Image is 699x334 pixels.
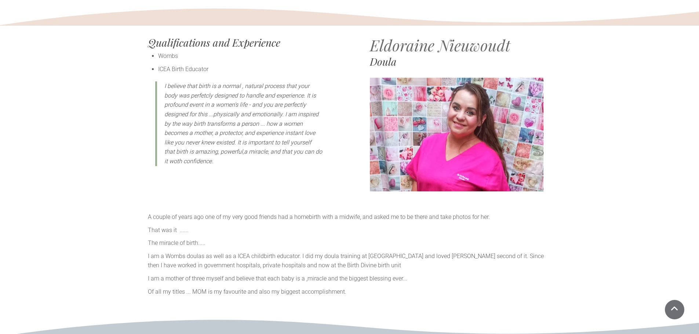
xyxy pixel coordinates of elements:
p: I am a mother of three myself and believe that each baby is a ,miracle and the biggest blessing e... [148,274,551,283]
li: Wombs [158,51,338,61]
p: I am a Wombs doulas as well as a ICEA childbirth educator. I did my doula training at [GEOGRAPHIC... [148,252,551,270]
span: I believe that birth is a normal , natural process that your body was perfetcly designed to handl... [164,82,322,165]
a: Scroll To Top [665,300,684,319]
li: ICEA Birth Educator [158,65,338,74]
h3: Doula [370,56,551,67]
p: Of all my titles ... MOM is my favourite and also my biggest accomplishment. [148,287,551,297]
h2: Eldoraine Nieuwoudt [370,37,551,53]
p: The miracle of birth..... [148,238,551,248]
p: That was it ...... [148,225,551,235]
h3: Qualifications and Experience [148,37,338,48]
p: A couple of years ago one of my very good friends had a homebirth with a midwife, and asked me to... [148,212,551,222]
